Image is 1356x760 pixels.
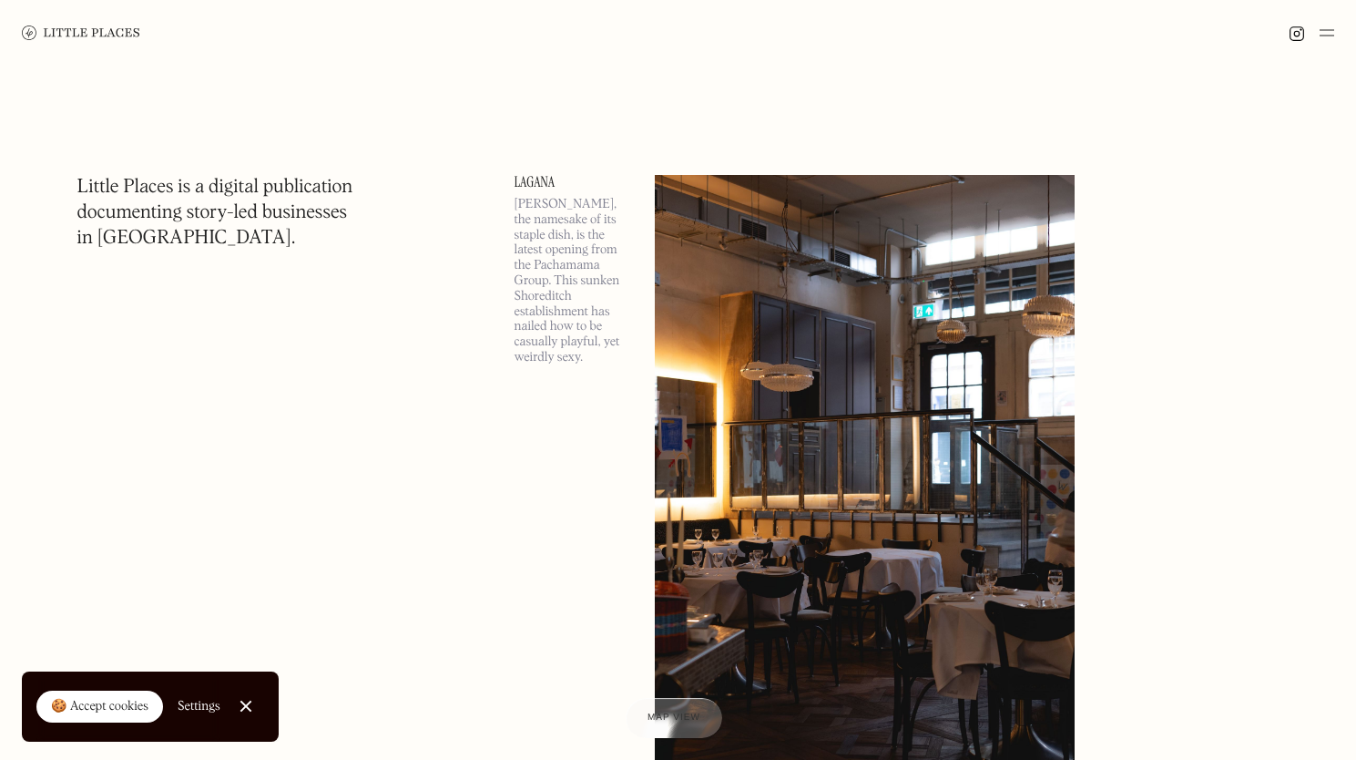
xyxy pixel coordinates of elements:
[515,175,633,190] a: Lagana
[245,706,246,707] div: Close Cookie Popup
[178,686,220,727] a: Settings
[178,700,220,713] div: Settings
[77,175,353,252] h1: Little Places is a digital publication documenting story-led businesses in [GEOGRAPHIC_DATA].
[51,698,148,716] div: 🍪 Accept cookies
[647,713,700,723] span: Map view
[515,197,633,365] p: [PERSON_NAME], the namesake of its staple dish, is the latest opening from the Pachamama Group. T...
[36,691,163,724] a: 🍪 Accept cookies
[228,688,264,724] a: Close Cookie Popup
[626,698,722,738] a: Map view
